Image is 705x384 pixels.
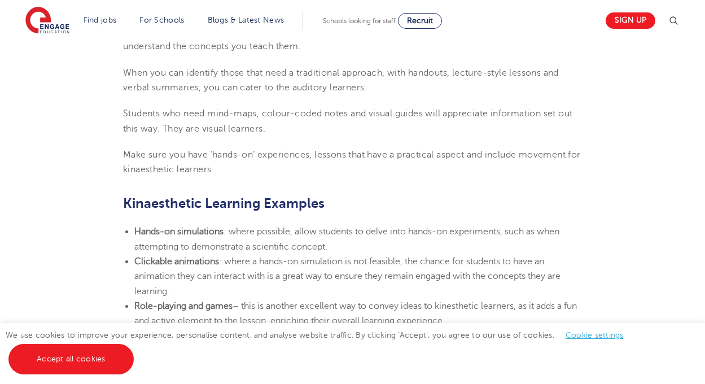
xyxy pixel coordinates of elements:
span: Students who need mind-maps, colour-coded notes and visual guides will appreciate information set... [123,108,572,133]
span: Kinaesthetic Learning Examples [123,195,325,211]
b: Hands-on simulations [134,226,224,237]
span: Make sure you have ‘hands-on’ experiences, lessons that have a practical aspect and include movem... [123,150,581,174]
img: Engage Education [25,7,69,35]
b: Clickable animations [134,256,219,267]
span: : where a hands-on simulation is not feasible, the chance for students to have an animation they ... [134,256,561,296]
a: Find jobs [84,16,117,24]
span: Schools looking for staff [323,17,396,25]
span: We use cookies to improve your experience, personalise content, and analyse website traffic. By c... [6,331,635,363]
span: When you can identify those that need a traditional approach, with handouts, lecture-style lesson... [123,68,559,93]
a: Cookie settings [566,331,624,339]
span: – this is another excellent way to convey ideas to kinesthetic learners, as it adds a fun and act... [134,301,577,326]
b: Role-playing and games [134,301,233,311]
span: : where possible, allow students to delve into hands-on experiments, such as when attempting to d... [134,226,559,251]
a: Sign up [606,12,655,29]
span: Recruit [407,16,433,25]
a: Recruit [398,13,442,29]
a: Blogs & Latest News [208,16,284,24]
a: For Schools [139,16,184,24]
a: Accept all cookies [8,344,134,374]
